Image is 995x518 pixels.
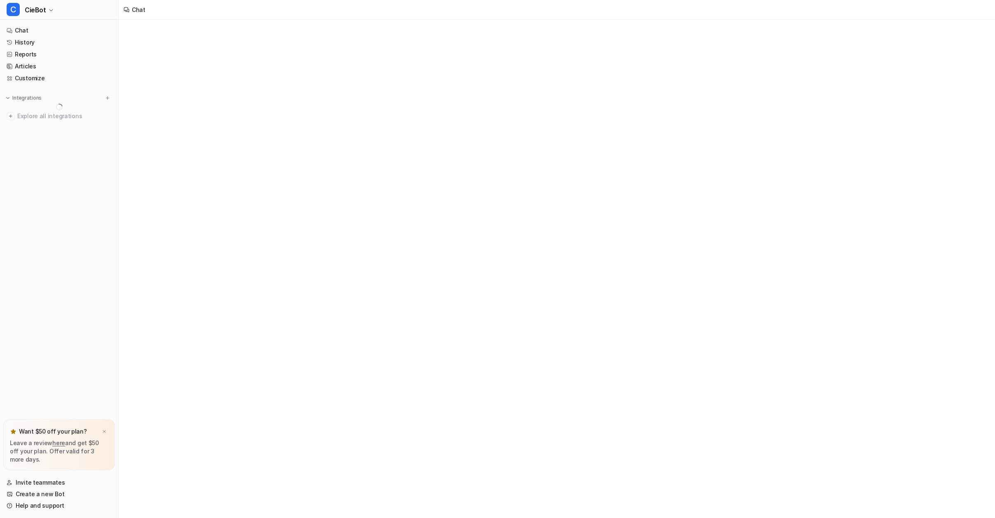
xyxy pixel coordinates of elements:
[3,37,115,48] a: History
[3,477,115,488] a: Invite teammates
[7,112,15,120] img: explore all integrations
[3,500,115,511] a: Help and support
[3,110,115,122] a: Explore all integrations
[12,95,42,101] p: Integrations
[102,429,107,434] img: x
[7,3,20,16] span: C
[52,439,65,446] a: here
[3,94,44,102] button: Integrations
[3,61,115,72] a: Articles
[3,488,115,500] a: Create a new Bot
[105,95,110,101] img: menu_add.svg
[25,4,46,16] span: CieBot
[10,428,16,435] img: star
[3,72,115,84] a: Customize
[3,49,115,60] a: Reports
[3,25,115,36] a: Chat
[5,95,11,101] img: expand menu
[132,5,145,14] div: Chat
[19,427,87,436] p: Want $50 off your plan?
[10,439,108,464] p: Leave a review and get $50 off your plan. Offer valid for 3 more days.
[17,110,112,123] span: Explore all integrations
